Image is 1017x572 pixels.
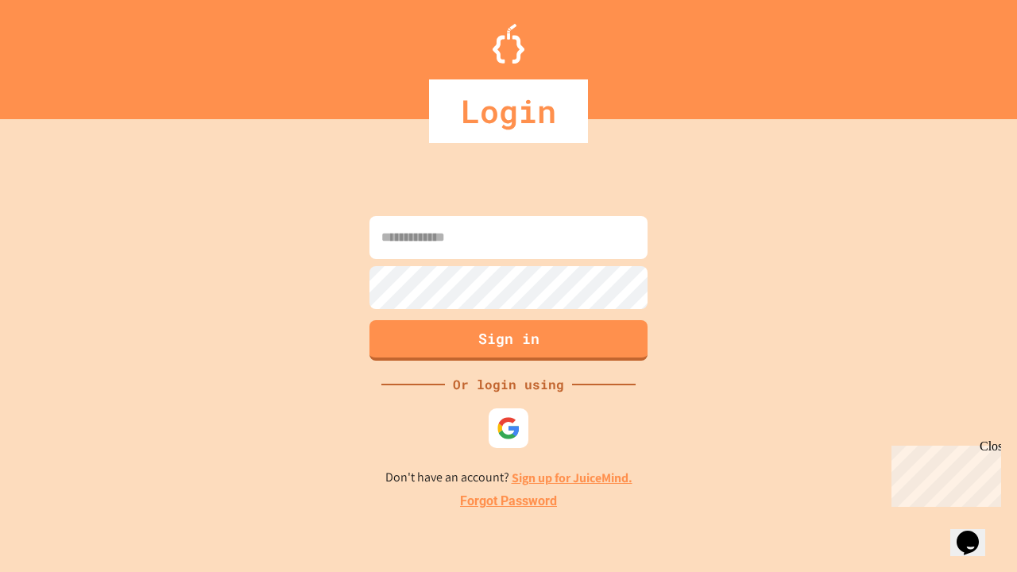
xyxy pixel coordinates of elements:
div: Chat with us now!Close [6,6,110,101]
iframe: chat widget [885,439,1001,507]
div: Login [429,79,588,143]
button: Sign in [369,320,648,361]
p: Don't have an account? [385,468,632,488]
img: google-icon.svg [497,416,520,440]
a: Sign up for JuiceMind. [512,470,632,486]
iframe: chat widget [950,508,1001,556]
div: Or login using [445,375,572,394]
a: Forgot Password [460,492,557,511]
img: Logo.svg [493,24,524,64]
